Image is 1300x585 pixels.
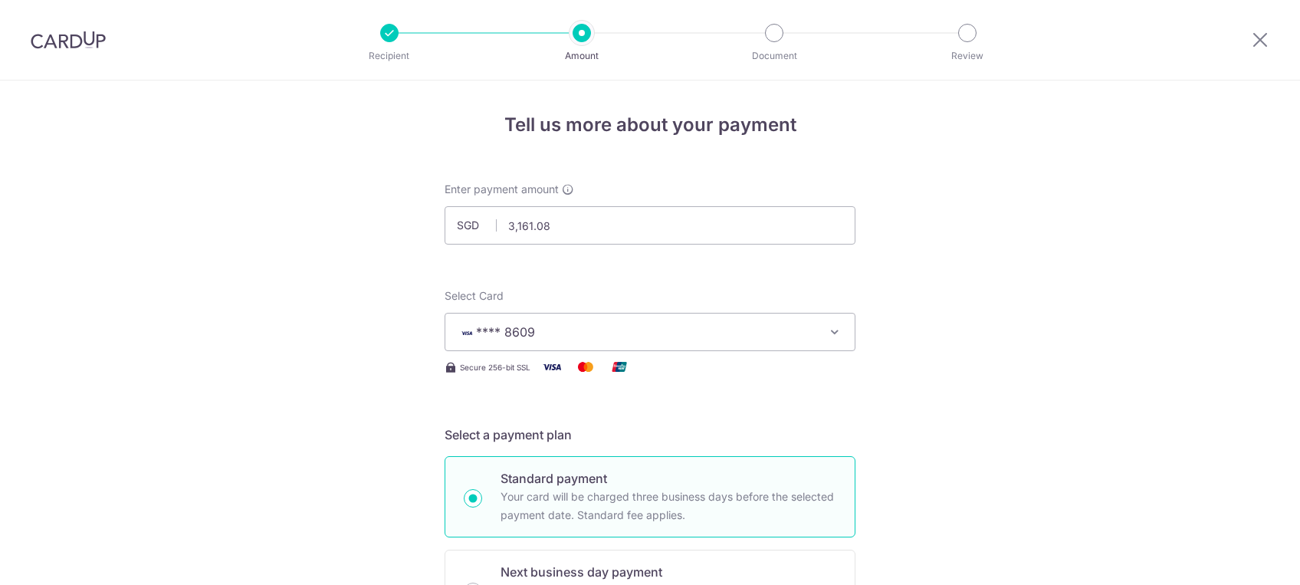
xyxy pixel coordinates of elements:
img: Union Pay [604,357,635,376]
p: Standard payment [501,469,836,488]
span: Enter payment amount [445,182,559,197]
p: Your card will be charged three business days before the selected payment date. Standard fee appl... [501,488,836,524]
p: Amount [525,48,639,64]
input: 0.00 [445,206,855,245]
img: CardUp [31,31,106,49]
span: translation missing: en.payables.payment_networks.credit_card.summary.labels.select_card [445,289,504,302]
iframe: Opens a widget where you can find more information [1202,539,1285,577]
span: SGD [457,218,497,233]
p: Review [911,48,1024,64]
img: VISA [458,327,476,338]
h5: Select a payment plan [445,426,855,444]
span: Secure 256-bit SSL [460,361,530,373]
p: Next business day payment [501,563,836,581]
p: Recipient [333,48,446,64]
h4: Tell us more about your payment [445,111,855,139]
p: Document [717,48,831,64]
img: Visa [537,357,567,376]
img: Mastercard [570,357,601,376]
